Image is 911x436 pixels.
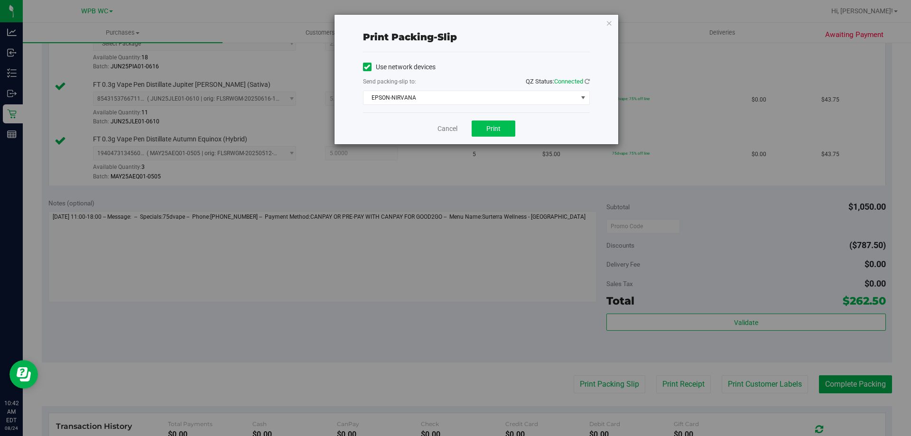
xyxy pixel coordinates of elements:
[472,121,515,137] button: Print
[363,91,577,104] span: EPSON-NIRVANA
[486,125,501,132] span: Print
[554,78,583,85] span: Connected
[363,62,436,72] label: Use network devices
[526,78,590,85] span: QZ Status:
[363,77,416,86] label: Send packing-slip to:
[363,31,457,43] span: Print packing-slip
[577,91,589,104] span: select
[437,124,457,134] a: Cancel
[9,360,38,389] iframe: Resource center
